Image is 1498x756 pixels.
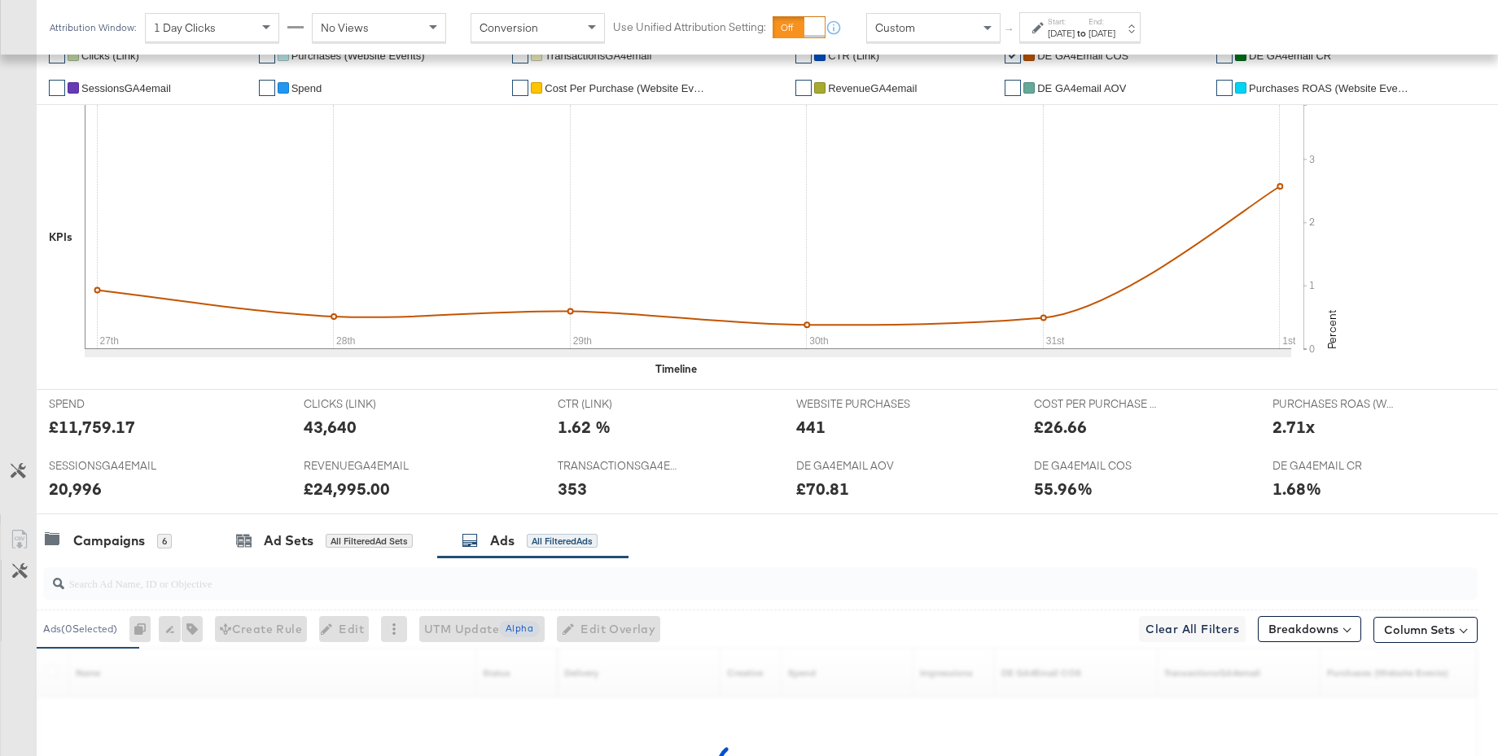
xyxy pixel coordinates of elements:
span: DE GA4EMAIL COS [1034,458,1156,474]
span: SPEND [49,396,171,412]
span: TransactionsGA4email [545,50,651,62]
span: DE GA4EMAIL CR [1272,458,1395,474]
a: ✔ [795,80,812,96]
label: Use Unified Attribution Setting: [613,20,766,35]
span: Clear All Filters [1145,619,1239,640]
span: CLICKS (LINK) [304,396,426,412]
span: DE GA4EMAIL AOV [796,458,918,474]
span: REVENUEGA4EMAIL [304,458,426,474]
a: ✔ [795,47,812,63]
input: Search Ad Name, ID or Objective [64,561,1347,592]
span: Custom [875,20,915,35]
text: Percent [1325,310,1339,349]
button: Clear All Filters [1139,616,1246,642]
a: ✔ [49,80,65,96]
div: 43,640 [304,415,357,439]
span: 1 Day Clicks [154,20,216,35]
div: All Filtered Ads [527,534,598,548]
label: End: [1088,16,1115,27]
a: ✔ [1005,47,1021,63]
a: ✔ [1216,80,1233,96]
a: ✔ [49,47,65,63]
a: ✔ [259,80,275,96]
span: WEBSITE PURCHASES [796,396,918,412]
span: RevenueGA4email [828,82,917,94]
div: £11,759.17 [49,415,135,439]
div: 1.68% [1272,477,1321,500]
span: Cost Per Purchase (Website Events) [545,82,707,94]
div: £70.81 [796,477,849,500]
div: 20,996 [49,477,102,500]
div: 441 [796,415,826,439]
span: SESSIONSGA4EMAIL [49,458,171,474]
div: All Filtered Ad Sets [326,534,413,548]
button: Column Sets [1373,617,1478,643]
label: Start: [1048,16,1075,27]
div: Ad Sets [264,531,313,550]
div: £26.66 [1034,415,1087,439]
div: KPIs [49,229,72,245]
div: Campaigns [73,531,145,550]
div: Timeline [655,361,697,377]
span: Clicks (Link) [81,50,139,62]
a: ✔ [512,80,528,96]
div: 2.71x [1272,415,1315,439]
a: ✔ [1216,47,1233,63]
span: DE GA4email AOV [1037,82,1126,94]
button: Breakdowns [1258,616,1361,642]
div: Attribution Window: [49,22,137,33]
span: Purchases (Website Events) [291,50,425,62]
strong: to [1075,27,1088,39]
span: PURCHASES ROAS (WEBSITE EVENTS) [1272,396,1395,412]
div: £24,995.00 [304,477,390,500]
span: DE GA4email CR [1249,50,1331,62]
div: Ads ( 0 Selected) [43,622,117,636]
span: No Views [321,20,369,35]
span: Conversion [480,20,538,35]
a: ✔ [1005,80,1021,96]
div: Ads [490,531,515,550]
span: TRANSACTIONSGA4EMAIL [558,458,680,474]
span: CTR (Link) [828,50,879,62]
span: CTR (LINK) [558,396,680,412]
span: Spend [291,82,322,94]
a: ✔ [259,47,275,63]
span: Purchases ROAS (Website Events) [1249,82,1412,94]
div: 0 [129,616,159,642]
div: 6 [157,534,172,548]
div: 1.62 % [558,415,611,439]
div: 55.96% [1034,477,1093,500]
span: COST PER PURCHASE (WEBSITE EVENTS) [1034,396,1156,412]
span: DE GA4Email COS [1037,50,1128,62]
span: SessionsGA4email [81,82,171,94]
div: [DATE] [1088,27,1115,40]
span: ↑ [1002,28,1018,33]
div: [DATE] [1048,27,1075,40]
div: 353 [558,477,587,500]
a: ✔ [512,47,528,63]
